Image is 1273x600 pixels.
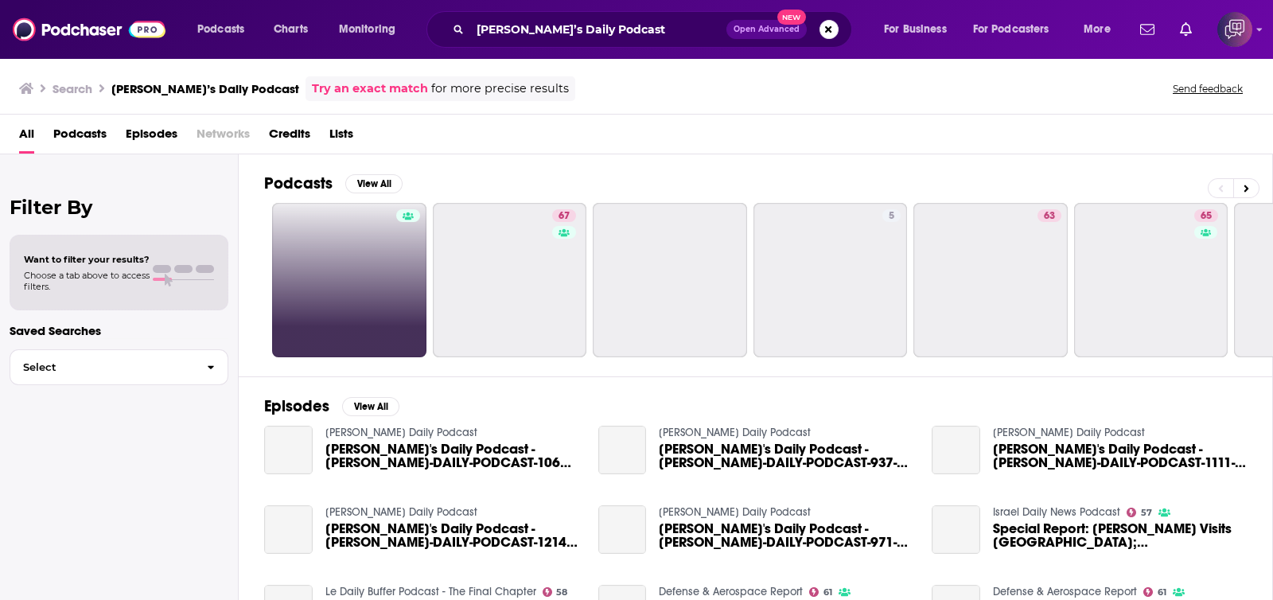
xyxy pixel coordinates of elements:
[882,209,901,222] a: 5
[325,442,579,469] span: [PERSON_NAME]'s Daily Podcast - [PERSON_NAME]-DAILY-PODCAST-1068-The-Go-Ahead (made with Spreaker)
[884,18,947,41] span: For Business
[197,18,244,41] span: Podcasts
[889,208,894,224] span: 5
[1158,589,1166,596] span: 61
[932,505,980,554] a: Special Report: Mike Pompeo Visits Israel; Israel Daily News Podcast: Tues. Feb 13, 2024.
[10,362,194,372] span: Select
[1168,82,1248,95] button: Send feedback
[1194,209,1218,222] a: 65
[1217,12,1252,47] img: User Profile
[1174,16,1198,43] a: Show notifications dropdown
[53,121,107,154] a: Podcasts
[1217,12,1252,47] span: Logged in as corioliscompany
[963,17,1073,42] button: open menu
[325,522,579,549] a: Mike's Daily Podcast - MIKEs-DAILY-PODCAST-1214-Autopilot (made with Spreaker)
[873,17,967,42] button: open menu
[325,522,579,549] span: [PERSON_NAME]'s Daily Podcast - [PERSON_NAME]-DAILY-PODCAST-1214-Autopilot (made with Spreaker)
[993,505,1120,519] a: Israel Daily News Podcast
[993,442,1247,469] a: Mike's Daily Podcast - MIKEs-DAILY-PODCAST-1111-One (made with Spreaker)
[264,396,329,416] h2: Episodes
[753,203,908,357] a: 5
[13,14,165,45] img: Podchaser - Follow, Share and Rate Podcasts
[1201,208,1212,224] span: 65
[1037,209,1061,222] a: 63
[913,203,1068,357] a: 63
[325,505,477,519] a: Mikes Daily Podcast
[1141,509,1152,516] span: 57
[264,173,403,193] a: PodcastsView All
[973,18,1049,41] span: For Podcasters
[556,589,567,596] span: 58
[24,254,150,265] span: Want to filter your results?
[10,196,228,219] h2: Filter By
[777,10,806,25] span: New
[659,442,913,469] span: [PERSON_NAME]'s Daily Podcast - [PERSON_NAME]-DAILY-PODCAST-937-IndieFolk (made with Spreaker)
[53,81,92,96] h3: Search
[431,80,569,98] span: for more precise results
[264,426,313,474] a: Mike's Daily Podcast - MIKEs-DAILY-PODCAST-1068-The-Go-Ahead (made with Spreaker)
[339,18,395,41] span: Monitoring
[993,442,1247,469] span: [PERSON_NAME]'s Daily Podcast - [PERSON_NAME]-DAILY-PODCAST-1111-One (made with Spreaker)
[1044,208,1055,224] span: 63
[1127,508,1152,517] a: 57
[659,522,913,549] span: [PERSON_NAME]'s Daily Podcast - [PERSON_NAME]-DAILY-PODCAST-971-[PERSON_NAME] (made with Spreaker)
[823,589,832,596] span: 61
[659,505,811,519] a: Mikes Daily Podcast
[312,80,428,98] a: Try an exact match
[993,522,1247,549] a: Special Report: Mike Pompeo Visits Israel; Israel Daily News Podcast: Tues. Feb 13, 2024.
[543,587,568,597] a: 58
[552,209,576,222] a: 67
[263,17,317,42] a: Charts
[809,587,832,597] a: 61
[345,174,403,193] button: View All
[325,442,579,469] a: Mike's Daily Podcast - MIKEs-DAILY-PODCAST-1068-The-Go-Ahead (made with Spreaker)
[1134,16,1161,43] a: Show notifications dropdown
[1143,587,1166,597] a: 61
[659,522,913,549] a: Mike's Daily Podcast - MIKEs-DAILY-PODCAST-971-Donica-Knight (made with Spreaker)
[598,505,647,554] a: Mike's Daily Podcast - MIKEs-DAILY-PODCAST-971-Donica-Knight (made with Spreaker)
[269,121,310,154] a: Credits
[659,426,811,439] a: Mikes Daily Podcast
[559,208,570,224] span: 67
[325,585,536,598] a: Le Daily Buffer Podcast - The Final Chapter
[10,349,228,385] button: Select
[993,426,1145,439] a: Mikes Daily Podcast
[24,270,150,292] span: Choose a tab above to access filters.
[993,585,1137,598] a: Defense & Aerospace Report
[932,426,980,474] a: Mike's Daily Podcast - MIKEs-DAILY-PODCAST-1111-One (made with Spreaker)
[734,25,800,33] span: Open Advanced
[726,20,807,39] button: Open AdvancedNew
[598,426,647,474] a: Mike's Daily Podcast - MIKEs-DAILY-PODCAST-937-IndieFolk (made with Spreaker)
[433,203,587,357] a: 67
[197,121,250,154] span: Networks
[1084,18,1111,41] span: More
[1074,203,1228,357] a: 65
[264,396,399,416] a: EpisodesView All
[264,173,333,193] h2: Podcasts
[1217,12,1252,47] button: Show profile menu
[442,11,867,48] div: Search podcasts, credits, & more...
[264,505,313,554] a: Mike's Daily Podcast - MIKEs-DAILY-PODCAST-1214-Autopilot (made with Spreaker)
[329,121,353,154] a: Lists
[342,397,399,416] button: View All
[126,121,177,154] a: Episodes
[325,426,477,439] a: Mikes Daily Podcast
[470,17,726,42] input: Search podcasts, credits, & more...
[328,17,416,42] button: open menu
[10,323,228,338] p: Saved Searches
[186,17,265,42] button: open menu
[659,442,913,469] a: Mike's Daily Podcast - MIKEs-DAILY-PODCAST-937-IndieFolk (made with Spreaker)
[659,585,803,598] a: Defense & Aerospace Report
[993,522,1247,549] span: Special Report: [PERSON_NAME] Visits [GEOGRAPHIC_DATA]; [GEOGRAPHIC_DATA] Daily News Podcast: [DA...
[1073,17,1131,42] button: open menu
[111,81,299,96] h3: [PERSON_NAME]’s Daily Podcast
[19,121,34,154] a: All
[274,18,308,41] span: Charts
